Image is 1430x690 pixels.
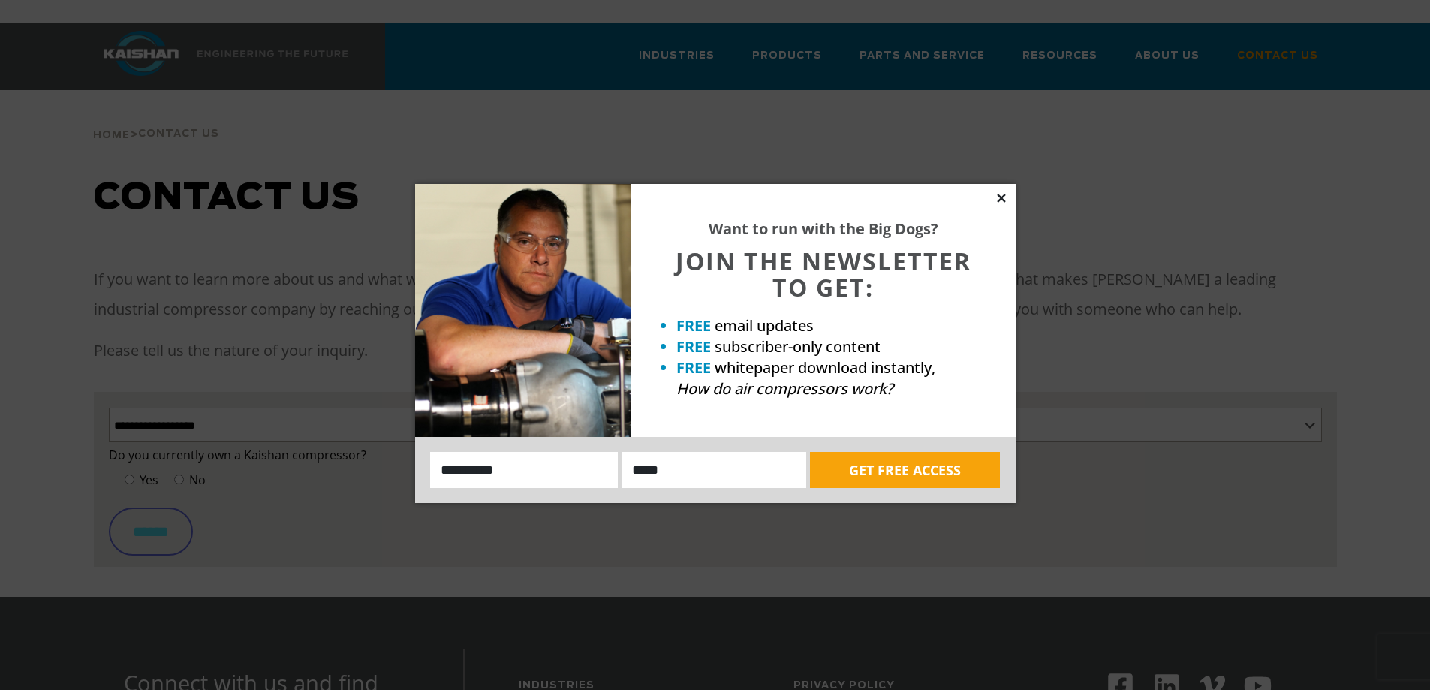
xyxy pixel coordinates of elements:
input: Name: [430,452,619,488]
span: subscriber-only content [715,336,881,357]
input: Email [622,452,806,488]
span: whitepaper download instantly, [715,357,935,378]
span: email updates [715,315,814,336]
button: Close [995,191,1008,205]
em: How do air compressors work? [676,378,893,399]
strong: FREE [676,336,711,357]
button: GET FREE ACCESS [810,452,1000,488]
strong: FREE [676,315,711,336]
span: JOIN THE NEWSLETTER TO GET: [676,245,971,303]
strong: Want to run with the Big Dogs? [709,218,938,239]
strong: FREE [676,357,711,378]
